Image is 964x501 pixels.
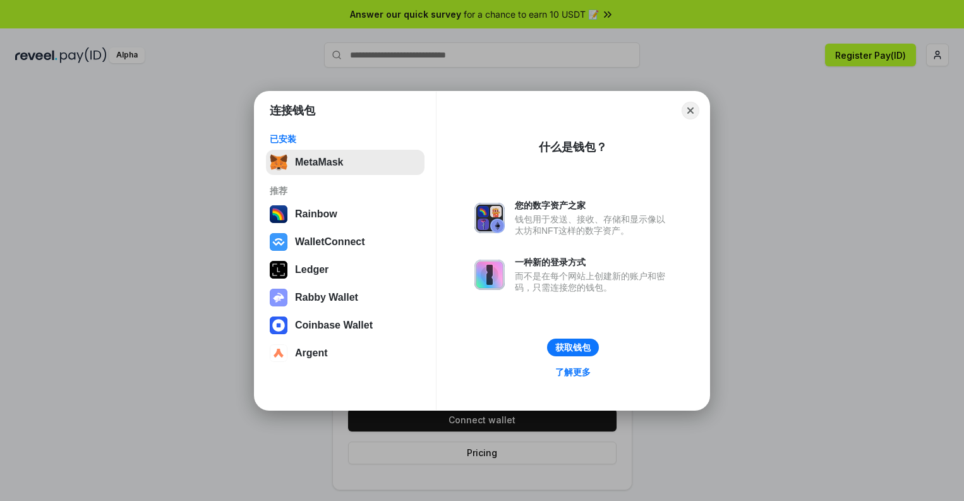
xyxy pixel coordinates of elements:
div: 了解更多 [555,366,591,378]
img: svg+xml,%3Csvg%20xmlns%3D%22http%3A%2F%2Fwww.w3.org%2F2000%2Fsvg%22%20width%3D%2228%22%20height%3... [270,261,287,279]
div: MetaMask [295,157,343,168]
img: svg+xml,%3Csvg%20width%3D%22120%22%20height%3D%22120%22%20viewBox%3D%220%200%20120%20120%22%20fil... [270,205,287,223]
img: svg+xml,%3Csvg%20xmlns%3D%22http%3A%2F%2Fwww.w3.org%2F2000%2Fsvg%22%20fill%3D%22none%22%20viewBox... [474,203,505,233]
div: 推荐 [270,185,421,196]
img: svg+xml,%3Csvg%20width%3D%2228%22%20height%3D%2228%22%20viewBox%3D%220%200%2028%2028%22%20fill%3D... [270,317,287,334]
div: 获取钱包 [555,342,591,353]
button: Coinbase Wallet [266,313,425,338]
button: Close [682,102,699,119]
img: svg+xml,%3Csvg%20width%3D%2228%22%20height%3D%2228%22%20viewBox%3D%220%200%2028%2028%22%20fill%3D... [270,233,287,251]
button: Rabby Wallet [266,285,425,310]
button: 获取钱包 [547,339,599,356]
button: Ledger [266,257,425,282]
div: 一种新的登录方式 [515,257,672,268]
div: Coinbase Wallet [295,320,373,331]
img: svg+xml,%3Csvg%20xmlns%3D%22http%3A%2F%2Fwww.w3.org%2F2000%2Fsvg%22%20fill%3D%22none%22%20viewBox... [270,289,287,306]
img: svg+xml,%3Csvg%20xmlns%3D%22http%3A%2F%2Fwww.w3.org%2F2000%2Fsvg%22%20fill%3D%22none%22%20viewBox... [474,260,505,290]
img: svg+xml,%3Csvg%20fill%3D%22none%22%20height%3D%2233%22%20viewBox%3D%220%200%2035%2033%22%20width%... [270,154,287,171]
div: Argent [295,347,328,359]
img: svg+xml,%3Csvg%20width%3D%2228%22%20height%3D%2228%22%20viewBox%3D%220%200%2028%2028%22%20fill%3D... [270,344,287,362]
div: WalletConnect [295,236,365,248]
button: Argent [266,341,425,366]
div: 已安装 [270,133,421,145]
div: 您的数字资产之家 [515,200,672,211]
div: 钱包用于发送、接收、存储和显示像以太坊和NFT这样的数字资产。 [515,214,672,236]
div: Ledger [295,264,328,275]
div: Rainbow [295,208,337,220]
div: 而不是在每个网站上创建新的账户和密码，只需连接您的钱包。 [515,270,672,293]
h1: 连接钱包 [270,103,315,118]
div: Rabby Wallet [295,292,358,303]
button: WalletConnect [266,229,425,255]
a: 了解更多 [548,364,598,380]
button: MetaMask [266,150,425,175]
div: 什么是钱包？ [539,140,607,155]
button: Rainbow [266,202,425,227]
